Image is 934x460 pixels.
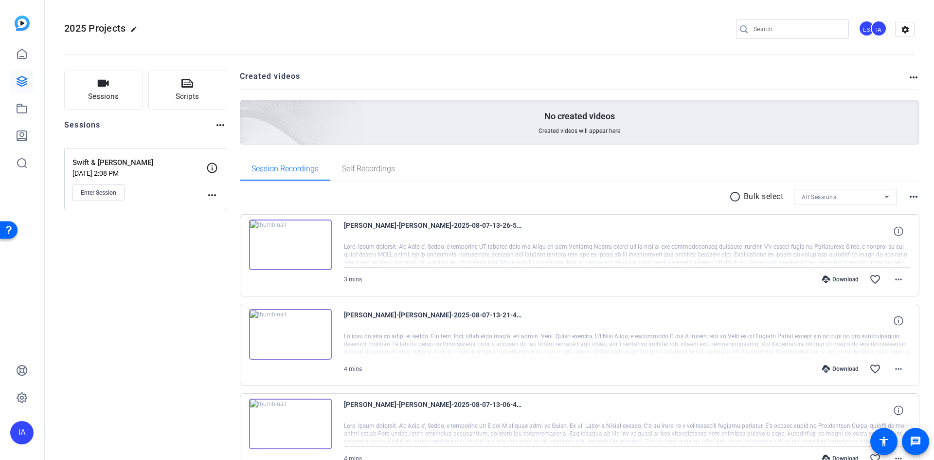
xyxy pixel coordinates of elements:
[754,23,841,35] input: Search
[539,127,620,135] span: Created videos will appear here
[344,220,524,243] span: [PERSON_NAME]-[PERSON_NAME]-2025-08-07-13-26-51-387-0
[148,71,227,110] button: Scripts
[859,20,876,37] ngx-avatar: Erin Silkowski
[910,436,921,447] mat-icon: message
[240,71,908,90] h2: Created videos
[64,119,101,138] h2: Sessions
[342,165,395,173] span: Self Recordings
[344,366,362,372] span: 4 mins
[908,191,919,202] mat-icon: more_horiz
[81,189,116,197] span: Enter Session
[249,220,332,270] img: thumb-nail
[215,119,226,131] mat-icon: more_horiz
[893,274,904,285] mat-icon: more_horiz
[859,20,875,37] div: ES
[131,3,363,215] img: Creted videos background
[878,436,890,447] mat-icon: accessibility
[72,169,206,177] p: [DATE] 2:08 PM
[249,399,332,449] img: thumb-nail
[72,184,125,201] button: Enter Session
[729,191,744,202] mat-icon: radio_button_unchecked
[871,20,887,37] div: IA
[344,399,524,422] span: [PERSON_NAME]-[PERSON_NAME]-2025-08-07-13-06-42-250-0
[893,363,904,375] mat-icon: more_horiz
[64,22,126,34] span: 2025 Projects
[802,194,836,201] span: All Sessions
[817,276,863,283] div: Download
[544,110,615,122] p: No created videos
[64,71,143,110] button: Sessions
[15,16,30,31] img: blue-gradient.svg
[871,20,888,37] ngx-avatar: Ioanna Athanasopoulos
[176,91,199,102] span: Scripts
[10,421,34,444] div: IA
[88,91,119,102] span: Sessions
[744,191,784,202] p: Bulk select
[869,363,881,375] mat-icon: favorite_border
[908,72,919,83] mat-icon: more_horiz
[817,365,863,373] div: Download
[344,309,524,332] span: [PERSON_NAME]-[PERSON_NAME]-2025-08-07-13-21-46-336-0
[72,157,206,168] p: Swift & [PERSON_NAME]
[206,189,218,201] mat-icon: more_horiz
[130,26,142,37] mat-icon: edit
[344,276,362,283] span: 3 mins
[869,274,881,285] mat-icon: favorite_border
[251,165,319,173] span: Session Recordings
[249,309,332,360] img: thumb-nail
[896,22,915,37] mat-icon: settings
